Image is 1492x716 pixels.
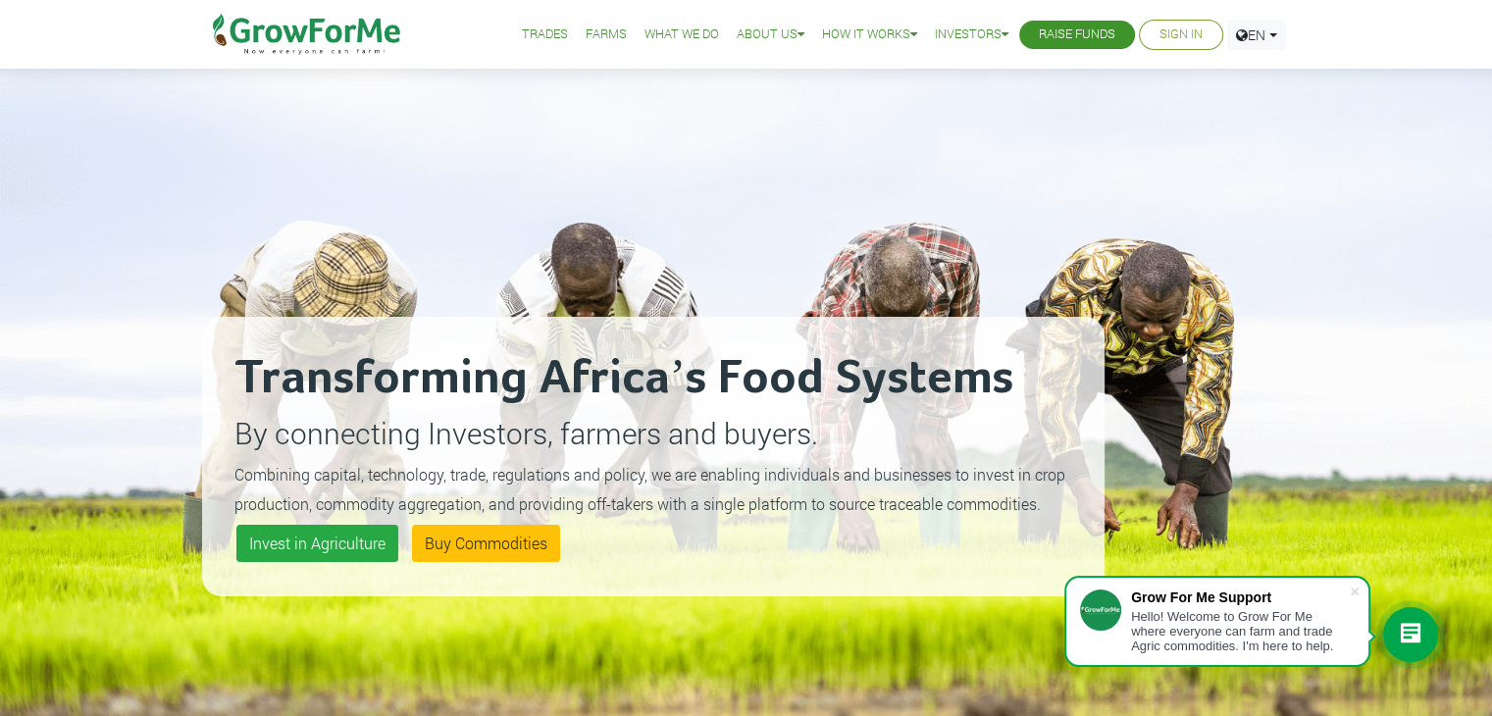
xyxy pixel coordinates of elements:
[644,25,719,45] a: What We Do
[1131,609,1349,653] div: Hello! Welcome to Grow For Me where everyone can farm and trade Agric commodities. I'm here to help.
[236,525,398,562] a: Invest in Agriculture
[737,25,804,45] a: About Us
[234,464,1065,514] small: Combining capital, technology, trade, regulations and policy, we are enabling individuals and bus...
[1227,20,1286,50] a: EN
[1159,25,1203,45] a: Sign In
[234,349,1072,408] h2: Transforming Africa’s Food Systems
[586,25,627,45] a: Farms
[822,25,917,45] a: How it Works
[935,25,1008,45] a: Investors
[234,411,1072,455] p: By connecting Investors, farmers and buyers.
[1131,589,1349,605] div: Grow For Me Support
[522,25,568,45] a: Trades
[1039,25,1115,45] a: Raise Funds
[412,525,560,562] a: Buy Commodities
